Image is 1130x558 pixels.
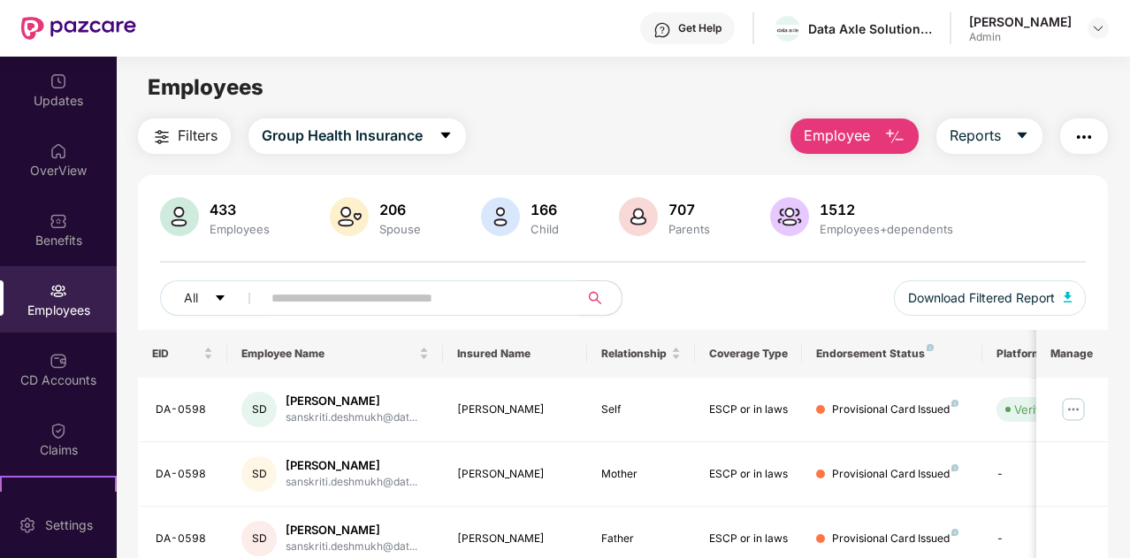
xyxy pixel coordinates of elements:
span: Employees [148,74,263,100]
button: Download Filtered Report [894,280,1087,316]
button: Reportscaret-down [936,118,1042,154]
img: svg+xml;base64,PHN2ZyB4bWxucz0iaHR0cDovL3d3dy53My5vcmcvMjAwMC9zdmciIHhtbG5zOnhsaW5rPSJodHRwOi8vd3... [481,197,520,236]
span: All [184,288,198,308]
img: svg+xml;base64,PHN2ZyB4bWxucz0iaHR0cDovL3d3dy53My5vcmcvMjAwMC9zdmciIHhtbG5zOnhsaW5rPSJodHRwOi8vd3... [619,197,658,236]
span: Relationship [601,347,668,361]
img: svg+xml;base64,PHN2ZyBpZD0iRW1wbG95ZWVzIiB4bWxucz0iaHR0cDovL3d3dy53My5vcmcvMjAwMC9zdmciIHdpZHRoPS... [50,282,67,300]
img: svg+xml;base64,PHN2ZyB4bWxucz0iaHR0cDovL3d3dy53My5vcmcvMjAwMC9zdmciIHdpZHRoPSI4IiBoZWlnaHQ9IjgiIH... [951,529,958,536]
button: search [578,280,622,316]
div: Spouse [376,222,424,236]
span: caret-down [214,292,226,306]
img: svg+xml;base64,PHN2ZyB4bWxucz0iaHR0cDovL3d3dy53My5vcmcvMjAwMC9zdmciIHdpZHRoPSI4IiBoZWlnaHQ9IjgiIH... [951,400,958,407]
img: svg+xml;base64,PHN2ZyB4bWxucz0iaHR0cDovL3d3dy53My5vcmcvMjAwMC9zdmciIHhtbG5zOnhsaW5rPSJodHRwOi8vd3... [770,197,809,236]
img: svg+xml;base64,PHN2ZyBpZD0iSGVscC0zMngzMiIgeG1sbnM9Imh0dHA6Ly93d3cudzMub3JnLzIwMDAvc3ZnIiB3aWR0aD... [653,21,671,39]
div: Employees+dependents [816,222,957,236]
div: Endorsement Status [816,347,967,361]
div: Self [601,401,681,418]
button: Allcaret-down [160,280,268,316]
span: caret-down [439,128,453,144]
div: DA-0598 [156,531,214,547]
button: Group Health Insurancecaret-down [248,118,466,154]
div: Admin [969,30,1072,44]
span: Reports [950,125,1001,147]
th: Relationship [587,330,695,378]
div: SD [241,392,277,427]
img: svg+xml;base64,PHN2ZyB4bWxucz0iaHR0cDovL3d3dy53My5vcmcvMjAwMC9zdmciIHhtbG5zOnhsaW5rPSJodHRwOi8vd3... [884,126,905,148]
button: Employee [790,118,919,154]
div: SD [241,456,277,492]
div: Mother [601,466,681,483]
div: DA-0598 [156,466,214,483]
img: svg+xml;base64,PHN2ZyB4bWxucz0iaHR0cDovL3d3dy53My5vcmcvMjAwMC9zdmciIHdpZHRoPSI4IiBoZWlnaHQ9IjgiIH... [927,344,934,351]
div: Platform Status [996,347,1094,361]
img: svg+xml;base64,PHN2ZyB4bWxucz0iaHR0cDovL3d3dy53My5vcmcvMjAwMC9zdmciIHdpZHRoPSIyNCIgaGVpZ2h0PSIyNC... [151,126,172,148]
div: Child [527,222,562,236]
div: Employees [206,222,273,236]
img: svg+xml;base64,PHN2ZyB4bWxucz0iaHR0cDovL3d3dy53My5vcmcvMjAwMC9zdmciIHdpZHRoPSI4IiBoZWlnaHQ9IjgiIH... [951,464,958,471]
div: Settings [40,516,98,534]
img: svg+xml;base64,PHN2ZyBpZD0iQ2xhaW0iIHhtbG5zPSJodHRwOi8vd3d3LnczLm9yZy8yMDAwL3N2ZyIgd2lkdGg9IjIwIi... [50,422,67,440]
span: Employee Name [241,347,416,361]
img: svg+xml;base64,PHN2ZyB4bWxucz0iaHR0cDovL3d3dy53My5vcmcvMjAwMC9zdmciIHdpZHRoPSIyNCIgaGVpZ2h0PSIyNC... [1073,126,1095,148]
div: ESCP or in laws [709,466,789,483]
div: [PERSON_NAME] [457,531,573,547]
div: SD [241,521,277,556]
div: Parents [665,222,714,236]
div: 1512 [816,201,957,218]
div: [PERSON_NAME] [286,393,417,409]
div: 433 [206,201,273,218]
span: search [578,291,613,305]
td: - [982,442,1108,507]
img: svg+xml;base64,PHN2ZyBpZD0iQmVuZWZpdHMiIHhtbG5zPSJodHRwOi8vd3d3LnczLm9yZy8yMDAwL3N2ZyIgd2lkdGg9Ij... [50,212,67,230]
img: svg+xml;base64,PHN2ZyB4bWxucz0iaHR0cDovL3d3dy53My5vcmcvMjAwMC9zdmciIHhtbG5zOnhsaW5rPSJodHRwOi8vd3... [160,197,199,236]
img: svg+xml;base64,PHN2ZyBpZD0iVXBkYXRlZCIgeG1sbnM9Imh0dHA6Ly93d3cudzMub3JnLzIwMDAvc3ZnIiB3aWR0aD0iMj... [50,73,67,90]
th: EID [138,330,228,378]
div: 707 [665,201,714,218]
div: Verified [1014,401,1057,418]
div: [PERSON_NAME] [286,522,417,539]
img: manageButton [1059,395,1088,424]
div: sanskriti.deshmukh@dat... [286,539,417,555]
div: Get Help [678,21,722,35]
div: 206 [376,201,424,218]
img: svg+xml;base64,PHN2ZyBpZD0iQ0RfQWNjb3VudHMiIGRhdGEtbmFtZT0iQ0QgQWNjb3VudHMiIHhtbG5zPSJodHRwOi8vd3... [50,352,67,370]
img: svg+xml;base64,PHN2ZyBpZD0iU2V0dGluZy0yMHgyMCIgeG1sbnM9Imh0dHA6Ly93d3cudzMub3JnLzIwMDAvc3ZnIiB3aW... [19,516,36,534]
span: Employee [804,125,870,147]
img: svg+xml;base64,PHN2ZyB4bWxucz0iaHR0cDovL3d3dy53My5vcmcvMjAwMC9zdmciIHhtbG5zOnhsaW5rPSJodHRwOi8vd3... [330,197,369,236]
th: Insured Name [443,330,587,378]
div: [PERSON_NAME] [286,457,417,474]
div: Provisional Card Issued [832,531,958,547]
div: Provisional Card Issued [832,466,958,483]
div: ESCP or in laws [709,531,789,547]
div: [PERSON_NAME] [969,13,1072,30]
img: New Pazcare Logo [21,17,136,40]
div: DA-0598 [156,401,214,418]
img: WhatsApp%20Image%202022-10-27%20at%2012.58.27.jpeg [775,25,800,34]
div: Father [601,531,681,547]
div: sanskriti.deshmukh@dat... [286,474,417,491]
div: sanskriti.deshmukh@dat... [286,409,417,426]
span: EID [152,347,201,361]
button: Filters [138,118,231,154]
th: Employee Name [227,330,443,378]
div: Provisional Card Issued [832,401,958,418]
span: Group Health Insurance [262,125,423,147]
span: Download Filtered Report [908,288,1055,308]
th: Coverage Type [695,330,803,378]
div: 166 [527,201,562,218]
div: Data Axle Solutions Private Limited [808,20,932,37]
span: Filters [178,125,218,147]
div: [PERSON_NAME] [457,401,573,418]
span: caret-down [1015,128,1029,144]
div: ESCP or in laws [709,401,789,418]
img: svg+xml;base64,PHN2ZyBpZD0iRHJvcGRvd24tMzJ4MzIiIHhtbG5zPSJodHRwOi8vd3d3LnczLm9yZy8yMDAwL3N2ZyIgd2... [1091,21,1105,35]
img: svg+xml;base64,PHN2ZyB4bWxucz0iaHR0cDovL3d3dy53My5vcmcvMjAwMC9zdmciIHhtbG5zOnhsaW5rPSJodHRwOi8vd3... [1064,292,1073,302]
th: Manage [1036,330,1108,378]
div: [PERSON_NAME] [457,466,573,483]
img: svg+xml;base64,PHN2ZyBpZD0iSG9tZSIgeG1sbnM9Imh0dHA6Ly93d3cudzMub3JnLzIwMDAvc3ZnIiB3aWR0aD0iMjAiIG... [50,142,67,160]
